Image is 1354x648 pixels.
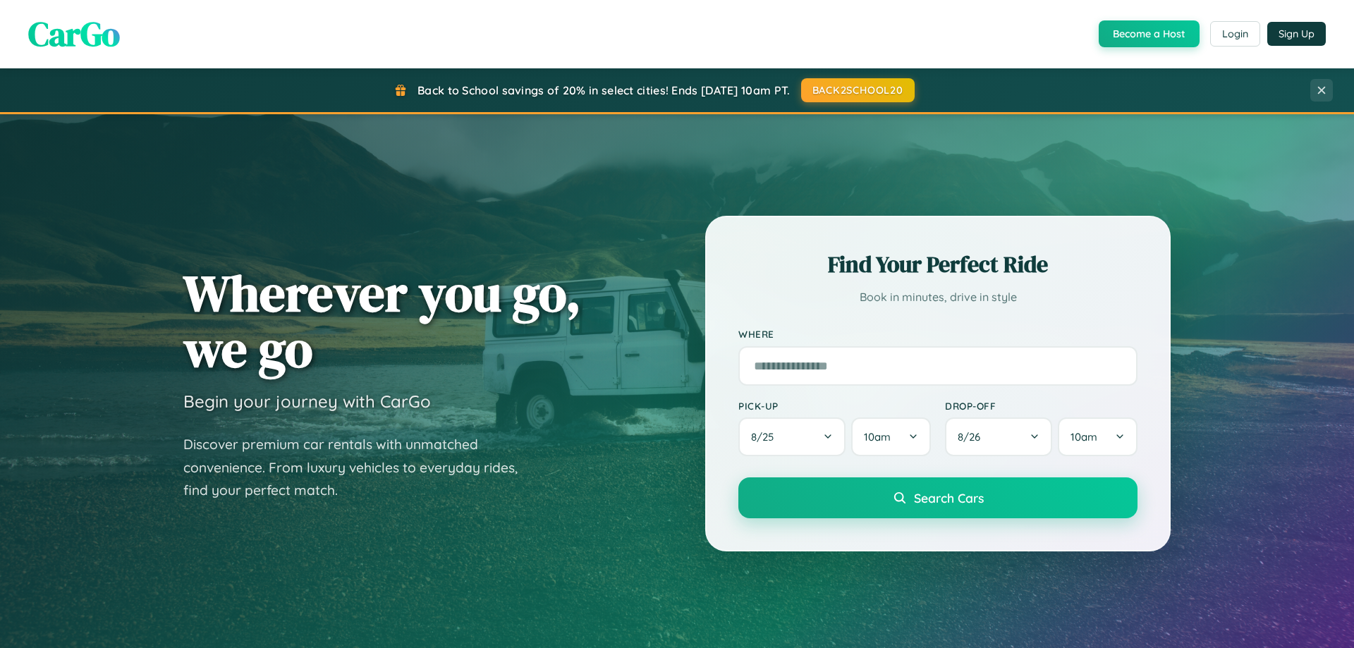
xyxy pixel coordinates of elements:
span: Search Cars [914,490,984,506]
span: CarGo [28,11,120,57]
p: Book in minutes, drive in style [738,287,1138,307]
button: BACK2SCHOOL20 [801,78,915,102]
h3: Begin your journey with CarGo [183,391,431,412]
button: Login [1210,21,1260,47]
button: 8/26 [945,417,1052,456]
span: 10am [1071,430,1097,444]
button: 10am [851,417,931,456]
button: Become a Host [1099,20,1200,47]
h1: Wherever you go, we go [183,265,581,377]
label: Where [738,329,1138,341]
span: 8 / 25 [751,430,781,444]
p: Discover premium car rentals with unmatched convenience. From luxury vehicles to everyday rides, ... [183,433,536,502]
button: Sign Up [1267,22,1326,46]
span: Back to School savings of 20% in select cities! Ends [DATE] 10am PT. [417,83,790,97]
button: Search Cars [738,477,1138,518]
label: Pick-up [738,400,931,412]
button: 8/25 [738,417,846,456]
label: Drop-off [945,400,1138,412]
button: 10am [1058,417,1138,456]
span: 8 / 26 [958,430,987,444]
h2: Find Your Perfect Ride [738,249,1138,280]
span: 10am [864,430,891,444]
